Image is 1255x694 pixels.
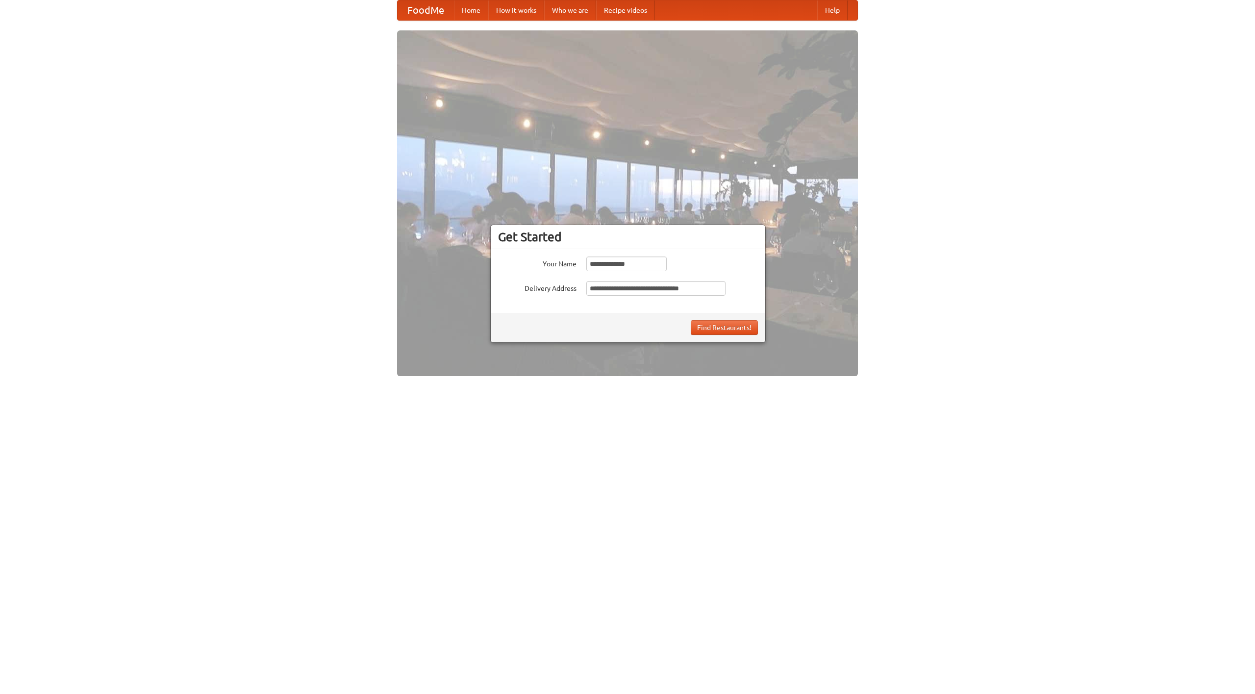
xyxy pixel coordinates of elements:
a: Home [454,0,488,20]
h3: Get Started [498,230,758,244]
a: How it works [488,0,544,20]
a: FoodMe [398,0,454,20]
label: Your Name [498,257,577,269]
a: Recipe videos [596,0,655,20]
button: Find Restaurants! [691,320,758,335]
a: Who we are [544,0,596,20]
a: Help [817,0,848,20]
label: Delivery Address [498,281,577,293]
